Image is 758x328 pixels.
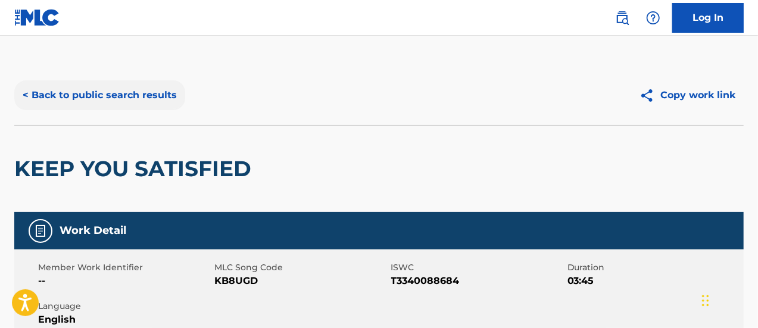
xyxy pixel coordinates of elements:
[615,11,629,25] img: search
[391,274,564,288] span: T3340088684
[672,3,744,33] a: Log In
[631,80,744,110] button: Copy work link
[33,224,48,238] img: Work Detail
[641,6,665,30] div: Help
[567,261,741,274] span: Duration
[38,313,211,327] span: English
[702,283,709,318] div: Drag
[567,274,741,288] span: 03:45
[38,261,211,274] span: Member Work Identifier
[640,88,660,103] img: Copy work link
[60,224,126,238] h5: Work Detail
[610,6,634,30] a: Public Search
[14,80,185,110] button: < Back to public search results
[38,274,211,288] span: --
[38,300,211,313] span: Language
[214,261,388,274] span: MLC Song Code
[214,274,388,288] span: KB8UGD
[698,271,758,328] iframe: Chat Widget
[14,9,60,26] img: MLC Logo
[391,261,564,274] span: ISWC
[646,11,660,25] img: help
[14,155,257,182] h2: KEEP YOU SATISFIED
